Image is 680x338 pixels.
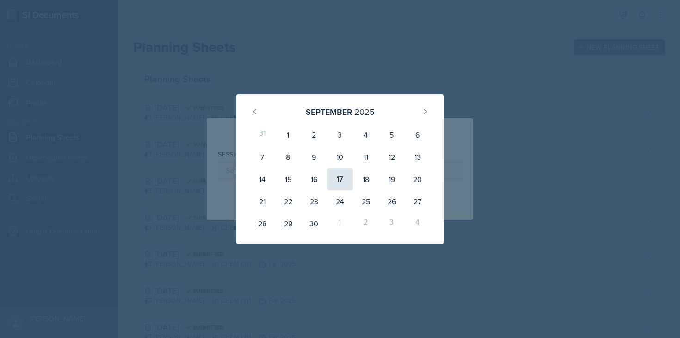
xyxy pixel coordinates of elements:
[301,190,327,213] div: 23
[275,190,301,213] div: 22
[353,146,379,168] div: 11
[379,213,405,235] div: 3
[327,168,353,190] div: 17
[275,213,301,235] div: 29
[379,146,405,168] div: 12
[327,190,353,213] div: 24
[405,190,431,213] div: 27
[379,124,405,146] div: 5
[275,146,301,168] div: 8
[405,146,431,168] div: 13
[249,146,275,168] div: 7
[249,213,275,235] div: 28
[306,106,352,118] div: September
[405,168,431,190] div: 20
[301,213,327,235] div: 30
[354,106,375,118] div: 2025
[379,190,405,213] div: 26
[405,124,431,146] div: 6
[275,124,301,146] div: 1
[301,146,327,168] div: 9
[405,213,431,235] div: 4
[327,124,353,146] div: 3
[353,124,379,146] div: 4
[249,168,275,190] div: 14
[249,190,275,213] div: 21
[327,213,353,235] div: 1
[301,124,327,146] div: 2
[353,213,379,235] div: 2
[275,168,301,190] div: 15
[353,168,379,190] div: 18
[301,168,327,190] div: 16
[379,168,405,190] div: 19
[353,190,379,213] div: 25
[249,124,275,146] div: 31
[327,146,353,168] div: 10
